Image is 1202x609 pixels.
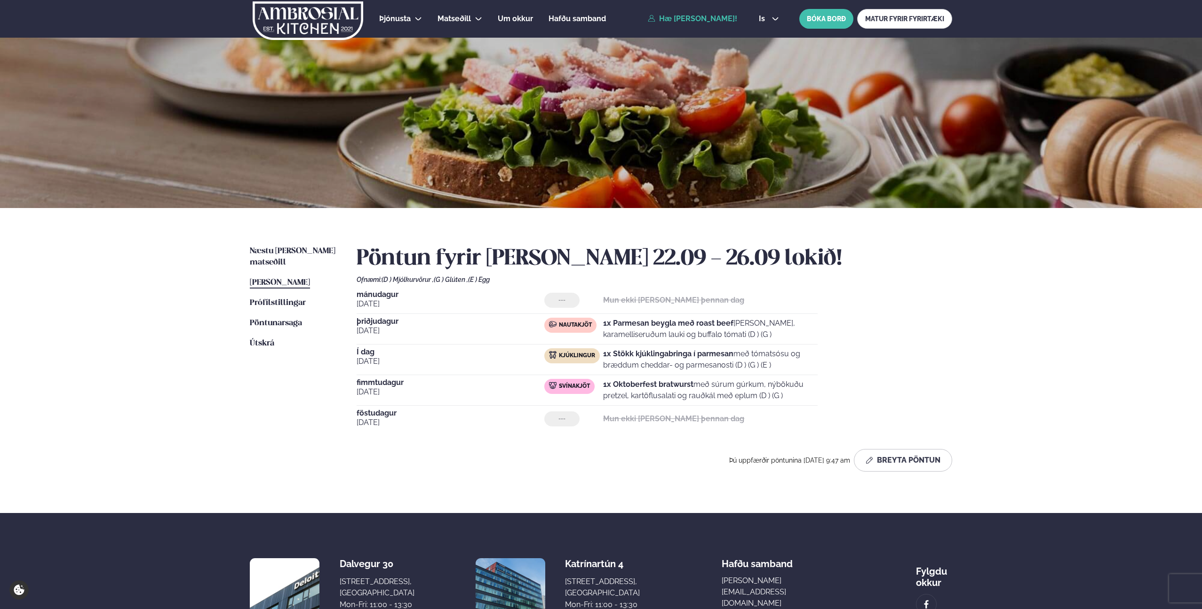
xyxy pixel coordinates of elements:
div: [STREET_ADDRESS], [GEOGRAPHIC_DATA] [565,576,640,599]
strong: Mun ekki [PERSON_NAME] þennan dag [603,296,744,304]
span: Útskrá [250,339,274,347]
span: mánudagur [357,291,544,298]
div: Dalvegur 30 [340,558,414,569]
strong: 1x Oktoberfest bratwurst [603,380,693,389]
span: föstudagur [357,409,544,417]
button: BÓKA BORÐ [799,9,853,29]
span: [PERSON_NAME] [250,279,310,287]
span: [DATE] [357,417,544,428]
button: Breyta Pöntun [854,449,952,472]
img: beef.svg [549,321,557,328]
a: Þjónusta [379,13,411,24]
a: Hæ [PERSON_NAME]! [648,15,737,23]
img: logo [252,1,364,40]
span: Nautakjöt [559,321,592,329]
button: is [751,15,787,23]
a: Pöntunarsaga [250,318,302,329]
span: Um okkur [498,14,533,23]
img: chicken.svg [549,351,557,359]
span: [DATE] [357,356,544,367]
span: Hafðu samband [549,14,606,23]
a: Útskrá [250,338,274,349]
a: Næstu [PERSON_NAME] matseðill [250,246,338,268]
span: [DATE] [357,325,544,337]
a: [PERSON_NAME][EMAIL_ADDRESS][DOMAIN_NAME] [722,575,835,609]
p: með tómatsósu og bræddum cheddar- og parmesanosti (D ) (G ) (E ) [603,348,818,371]
a: [PERSON_NAME] [250,277,310,288]
span: --- [558,415,565,423]
span: Prófílstillingar [250,299,306,307]
strong: 1x Stökk kjúklingabringa í parmesan [603,349,733,358]
span: Pöntunarsaga [250,319,302,327]
span: Kjúklingur [559,352,595,360]
img: pork.svg [549,382,557,389]
span: þriðjudagur [357,318,544,325]
strong: Mun ekki [PERSON_NAME] þennan dag [603,414,744,423]
div: [STREET_ADDRESS], [GEOGRAPHIC_DATA] [340,576,414,599]
span: Þjónusta [379,14,411,23]
span: Matseðill [438,14,471,23]
span: Í dag [357,348,544,356]
span: [DATE] [357,386,544,398]
p: [PERSON_NAME], karamelliseruðum lauki og buffalo tómati (D ) (G ) [603,318,818,340]
div: Fylgdu okkur [916,558,952,588]
span: --- [558,296,565,304]
div: Katrínartún 4 [565,558,640,569]
a: Um okkur [498,13,533,24]
a: Prófílstillingar [250,297,306,309]
div: Ofnæmi: [357,276,952,283]
span: [DATE] [357,298,544,310]
span: (G ) Glúten , [434,276,468,283]
a: Matseðill [438,13,471,24]
span: Hafðu samband [722,551,793,569]
span: fimmtudagur [357,379,544,386]
a: Cookie settings [9,580,29,600]
span: Svínakjöt [559,383,590,390]
span: Næstu [PERSON_NAME] matseðill [250,247,335,266]
span: is [759,15,768,23]
span: Þú uppfærðir pöntunina [DATE] 9:47 am [729,457,850,464]
h2: Pöntun fyrir [PERSON_NAME] 22.09 - 26.09 lokið! [357,246,952,272]
p: með súrum gúrkum, nýbökuðu pretzel, kartöflusalati og rauðkál með eplum (D ) (G ) [603,379,818,401]
a: Hafðu samband [549,13,606,24]
strong: 1x Parmesan beygla með roast beef [603,319,733,328]
span: (E ) Egg [468,276,490,283]
a: MATUR FYRIR FYRIRTÆKI [857,9,952,29]
span: (D ) Mjólkurvörur , [382,276,434,283]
